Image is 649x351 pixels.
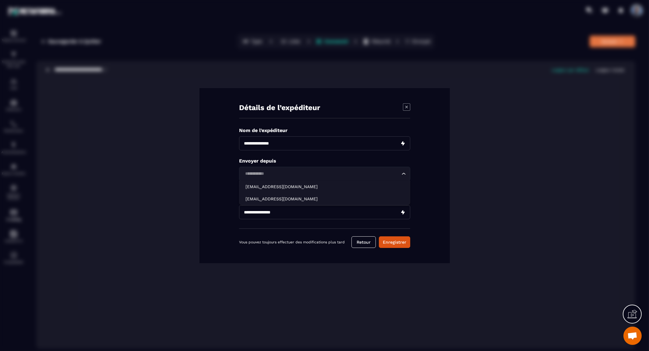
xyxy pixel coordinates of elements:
[379,236,410,248] button: Enregistrer
[239,127,410,133] p: Nom de l'expéditeur
[239,158,410,164] p: Envoyer depuis
[239,196,410,202] p: Objet du courriel
[623,327,642,345] div: Ouvrir le chat
[243,170,400,177] input: Search for option
[247,184,290,188] span: Répondre à l'expéditeur
[239,103,320,112] h4: Détails de l’expéditeur
[239,240,345,244] p: Vous pouvez toujours effectuer des modifications plus tard
[351,236,376,248] button: Retour
[239,167,410,181] div: Search for option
